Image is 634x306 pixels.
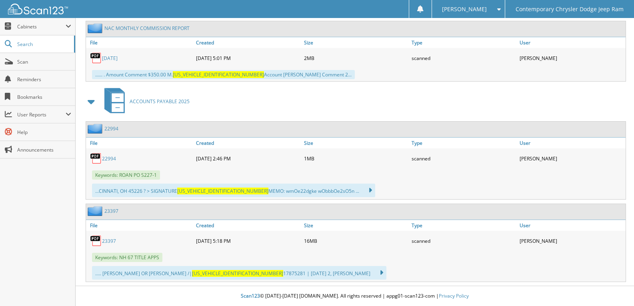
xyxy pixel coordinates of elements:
div: [PERSON_NAME] [518,150,626,166]
img: PDF.png [90,235,102,247]
span: Scan123 [241,292,260,299]
span: Search [17,41,70,48]
span: Announcements [17,146,71,153]
a: Privacy Policy [439,292,469,299]
a: Created [194,138,302,148]
a: File [86,37,194,48]
a: 23397 [104,208,118,214]
a: [DATE] [102,55,118,62]
a: 22994 [102,155,116,162]
a: User [518,138,626,148]
div: ..... [PERSON_NAME] OR [PERSON_NAME] /| 17875281 | [DATE] 2, [PERSON_NAME] [92,266,386,280]
img: PDF.png [90,52,102,64]
span: Reminders [17,76,71,83]
a: Size [302,138,410,148]
a: 22994 [104,125,118,132]
div: 2MB [302,50,410,66]
a: Created [194,37,302,48]
a: File [86,138,194,148]
img: PDF.png [90,152,102,164]
div: [PERSON_NAME] [518,233,626,249]
div: © [DATE]-[DATE] [DOMAIN_NAME]. All rights reserved | appg01-scan123-com | [76,286,634,306]
img: folder2.png [88,206,104,216]
div: scanned [410,150,518,166]
span: ACCOUNTS PAYABLE 2025 [130,98,190,105]
a: ACCOUNTS PAYABLE 2025 [100,86,190,117]
span: Cabinets [17,23,66,30]
a: Type [410,138,518,148]
span: Keywords: ROAN PO S227-1 [92,170,160,180]
div: 1MB [302,150,410,166]
span: Contemporary Chrysler Dodge Jeep Ram [516,7,624,12]
a: 23397 [102,238,116,244]
span: [US_VEHICLE_IDENTIFICATION_NUMBER] [173,71,264,78]
a: Created [194,220,302,231]
a: User [518,220,626,231]
div: ...... . Amount Comment $350.00 M. Account [PERSON_NAME] Comment 2... [92,70,355,79]
span: [US_VEHICLE_IDENTIFICATION_NUMBER] [192,270,283,277]
div: [PERSON_NAME] [518,50,626,66]
div: [DATE] 2:46 PM [194,150,302,166]
div: [DATE] 5:18 PM [194,233,302,249]
a: Type [410,220,518,231]
img: scan123-logo-white.svg [8,4,68,14]
a: NAC MONTHLY COMMISSION REPORT [104,25,190,32]
a: File [86,220,194,231]
img: folder2.png [88,23,104,33]
a: Size [302,220,410,231]
span: Bookmarks [17,94,71,100]
img: folder2.png [88,124,104,134]
span: Help [17,129,71,136]
div: 16MB [302,233,410,249]
span: [PERSON_NAME] [442,7,487,12]
a: Type [410,37,518,48]
div: ...CINNATI, OH 45226 ? > SIGNATURE MEMO: wmOe22dgke wObbbOe2sO5n ... [92,184,375,197]
div: scanned [410,233,518,249]
a: User [518,37,626,48]
div: scanned [410,50,518,66]
span: Keywords: NH 67 TITLE APPS [92,253,162,262]
span: [US_VEHICLE_IDENTIFICATION_NUMBER] [177,188,268,194]
div: [DATE] 5:01 PM [194,50,302,66]
a: Size [302,37,410,48]
span: Scan [17,58,71,65]
span: User Reports [17,111,66,118]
